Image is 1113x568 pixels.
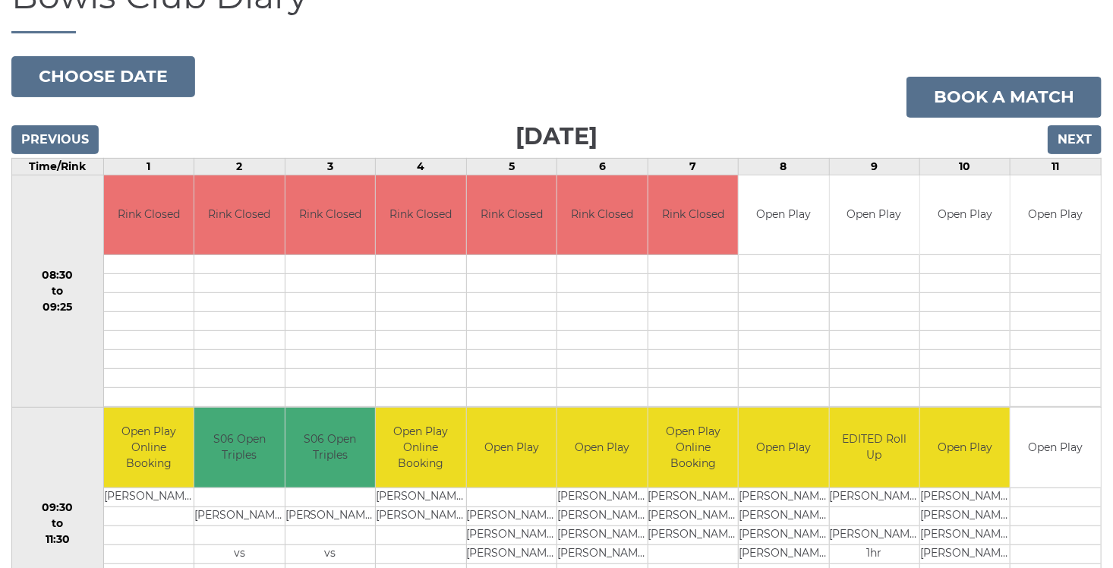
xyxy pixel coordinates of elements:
td: Open Play [920,408,1010,488]
td: [PERSON_NAME] [376,488,465,506]
td: Time/Rink [12,158,104,175]
a: Book a match [906,77,1102,118]
td: [PERSON_NAME] [648,525,738,544]
td: [PERSON_NAME] [920,506,1010,525]
td: [PERSON_NAME] [467,525,556,544]
td: 6 [557,158,648,175]
td: 3 [285,158,375,175]
td: [PERSON_NAME] [467,506,556,525]
td: [PERSON_NAME] [285,506,375,525]
td: 5 [466,158,556,175]
td: Rink Closed [104,175,194,255]
td: Open Play [467,408,556,488]
td: 11 [1011,158,1102,175]
td: 1hr [830,544,919,563]
td: [PERSON_NAME] (G) [739,506,828,525]
td: S06 Open Triples [285,408,375,488]
td: Open Play [920,175,1010,255]
td: Rink Closed [194,175,284,255]
td: 08:30 to 09:25 [12,175,104,408]
td: [PERSON_NAME] (G) [739,525,828,544]
td: [PERSON_NAME] [830,525,919,544]
td: [PERSON_NAME] (G) [739,544,828,563]
td: Open Play Online Booking [376,408,465,488]
button: Choose date [11,56,195,97]
input: Previous [11,125,99,154]
td: 8 [739,158,829,175]
td: Open Play [557,408,647,488]
td: EDITED Roll Up [830,408,919,488]
td: [PERSON_NAME] [557,506,647,525]
td: [PERSON_NAME] [648,488,738,506]
td: 9 [829,158,919,175]
td: [PERSON_NAME] [557,488,647,506]
td: [PERSON_NAME] [557,525,647,544]
td: [PERSON_NAME] [557,544,647,563]
td: [PERSON_NAME] (G) [739,488,828,506]
td: [PERSON_NAME] [920,544,1010,563]
td: Open Play [830,175,919,255]
td: Rink Closed [557,175,647,255]
td: [PERSON_NAME] [104,488,194,506]
td: [PERSON_NAME] [648,506,738,525]
td: Open Play Online Booking [648,408,738,488]
td: 7 [648,158,738,175]
td: Open Play Online Booking [104,408,194,488]
td: [PERSON_NAME] [920,488,1010,506]
td: 10 [920,158,1011,175]
td: [PERSON_NAME] [920,525,1010,544]
td: vs [285,544,375,563]
td: Rink Closed [467,175,556,255]
td: Rink Closed [648,175,738,255]
td: S06 Open Triples [194,408,284,488]
td: [PERSON_NAME] [194,506,284,525]
td: Rink Closed [376,175,465,255]
td: [PERSON_NAME] [467,544,556,563]
td: vs [194,544,284,563]
td: 1 [103,158,194,175]
td: [PERSON_NAME] [376,506,465,525]
td: Open Play [1011,175,1101,255]
td: Rink Closed [285,175,375,255]
td: 2 [194,158,285,175]
td: [PERSON_NAME] [830,488,919,506]
td: Open Play [739,175,828,255]
td: 4 [376,158,466,175]
input: Next [1048,125,1102,154]
td: Open Play [1011,408,1101,488]
td: Open Play [739,408,828,488]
